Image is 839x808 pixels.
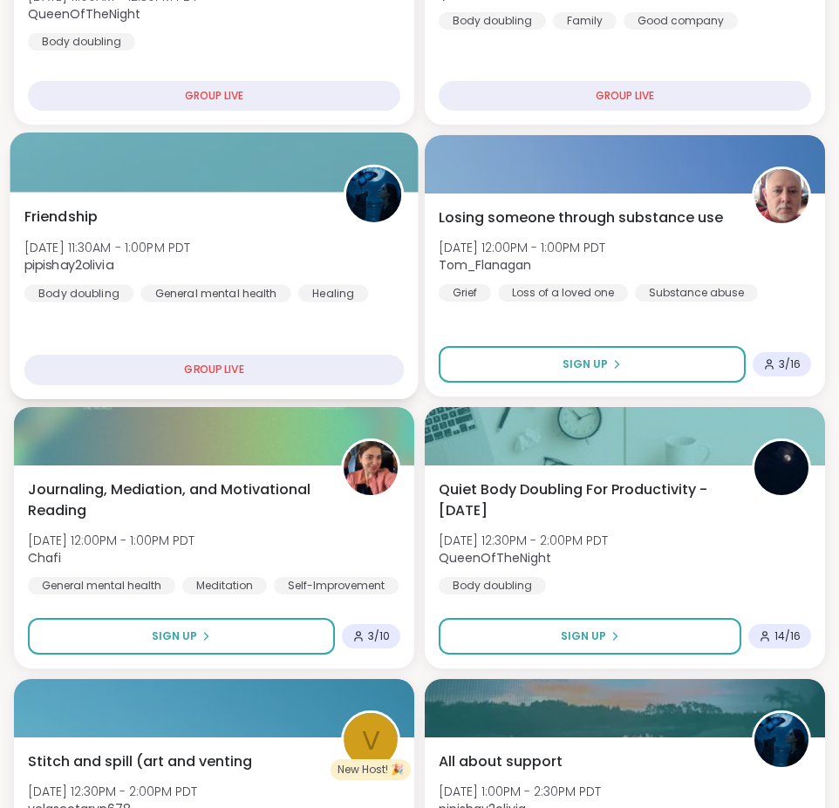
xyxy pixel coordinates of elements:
div: Body doubling [28,33,135,51]
div: Substance abuse [635,284,758,302]
button: Sign Up [28,618,335,655]
b: QueenOfTheNight [28,5,140,23]
div: GROUP LIVE [28,81,400,111]
span: [DATE] 12:30PM - 2:00PM PDT [28,783,197,800]
img: pipishay2olivia [346,167,401,222]
div: GROUP LIVE [439,81,811,111]
span: 3 / 10 [368,629,390,643]
img: pipishay2olivia [754,713,808,767]
div: Self-Improvement [274,577,399,594]
div: Body doubling [439,12,546,30]
img: QueenOfTheNight [754,441,808,495]
div: Meditation [182,577,267,594]
button: Sign Up [439,618,741,655]
span: Sign Up [561,628,606,644]
div: Loss of a loved one [498,284,628,302]
span: Losing someone through substance use [439,207,723,228]
div: New Host! 🎉 [331,759,411,780]
span: [DATE] 12:30PM - 2:00PM PDT [439,532,608,549]
div: Grief [439,284,491,302]
div: Body doubling [24,284,133,302]
span: Quiet Body Doubling For Productivity - [DATE] [439,479,733,521]
span: [DATE] 12:00PM - 1:00PM PDT [28,532,194,549]
span: v [362,720,380,761]
span: [DATE] 1:00PM - 2:30PM PDT [439,783,601,800]
span: Sign Up [563,356,608,372]
span: All about support [439,751,563,772]
div: Good company [624,12,738,30]
b: Tom_Flanagan [439,256,531,274]
div: Body doubling [439,577,546,594]
span: Journaling, Mediation, and Motivational Reading [28,479,322,521]
img: Chafi [344,441,398,495]
span: 14 / 16 [774,629,801,643]
div: Family [553,12,617,30]
span: Stitch and spill (art and venting [28,751,252,772]
span: [DATE] 11:30AM - 1:00PM PDT [24,238,191,255]
span: 3 / 16 [779,357,801,371]
div: GROUP LIVE [24,355,405,385]
span: [DATE] 12:00PM - 1:00PM PDT [439,239,605,256]
button: Sign Up [439,346,746,383]
div: General mental health [140,284,290,302]
span: Friendship [24,207,99,227]
div: Healing [298,284,369,302]
b: pipishay2olivia [24,256,113,274]
span: Sign Up [152,628,197,644]
div: General mental health [28,577,175,594]
b: Chafi [28,549,61,567]
img: Tom_Flanagan [754,169,808,223]
b: QueenOfTheNight [439,549,551,567]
